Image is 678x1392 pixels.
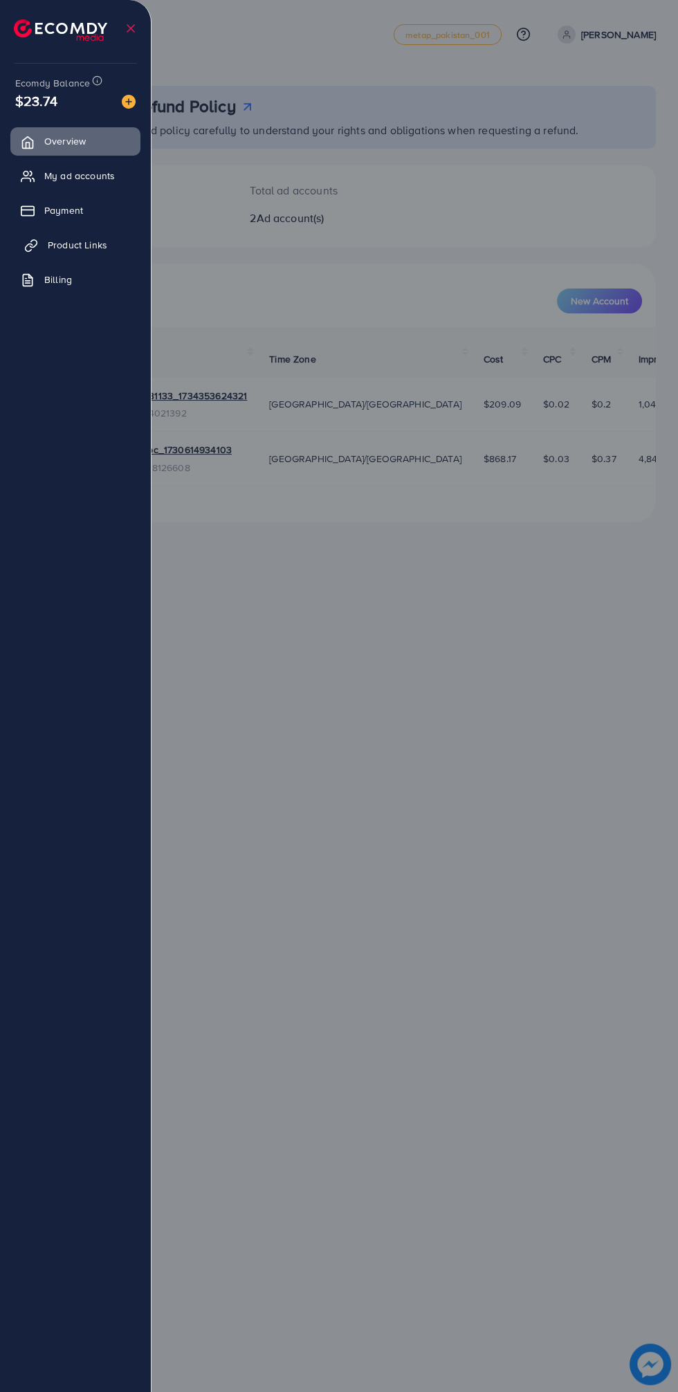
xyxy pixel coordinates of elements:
[122,95,136,109] img: image
[10,162,140,190] a: My ad accounts
[10,266,140,293] a: Billing
[44,169,115,183] span: My ad accounts
[44,134,86,148] span: Overview
[48,238,107,252] span: Product Links
[15,76,90,90] span: Ecomdy Balance
[15,91,57,111] span: $23.74
[10,196,140,224] a: Payment
[10,231,140,259] a: Product Links
[14,19,107,41] img: logo
[10,127,140,155] a: Overview
[44,203,83,217] span: Payment
[44,273,72,286] span: Billing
